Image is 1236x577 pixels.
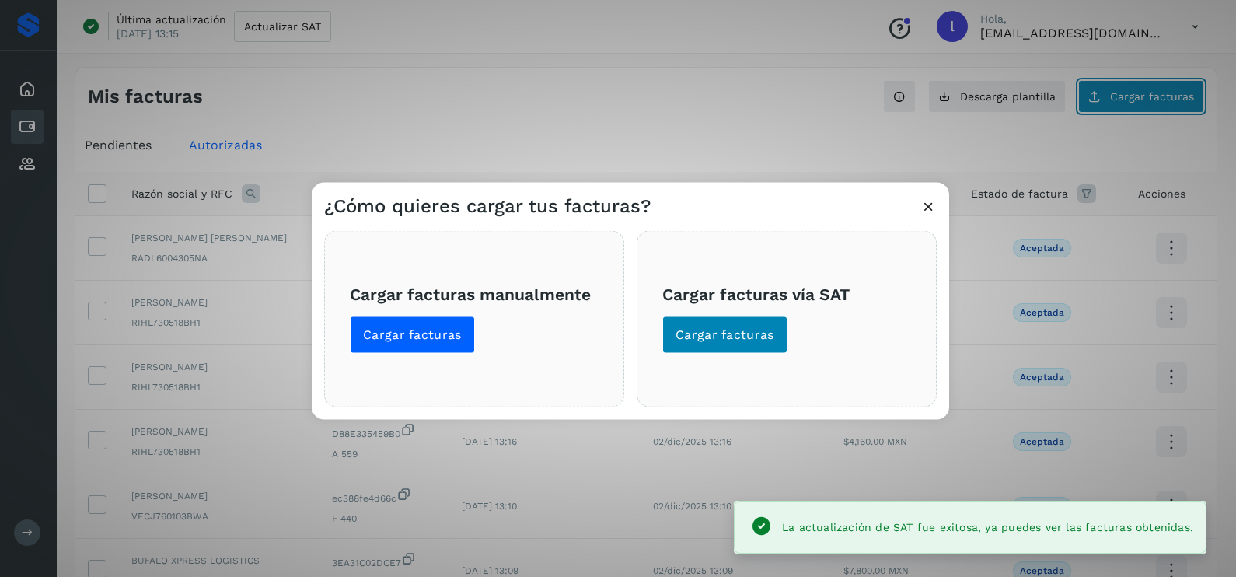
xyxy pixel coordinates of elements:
[676,327,774,344] span: Cargar facturas
[662,284,911,303] h3: Cargar facturas vía SAT
[350,284,599,303] h3: Cargar facturas manualmente
[662,316,787,354] button: Cargar facturas
[350,316,475,354] button: Cargar facturas
[363,327,462,344] span: Cargar facturas
[324,195,651,218] h3: ¿Cómo quieres cargar tus facturas?
[782,521,1193,533] span: La actualización de SAT fue exitosa, ya puedes ver las facturas obtenidas.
